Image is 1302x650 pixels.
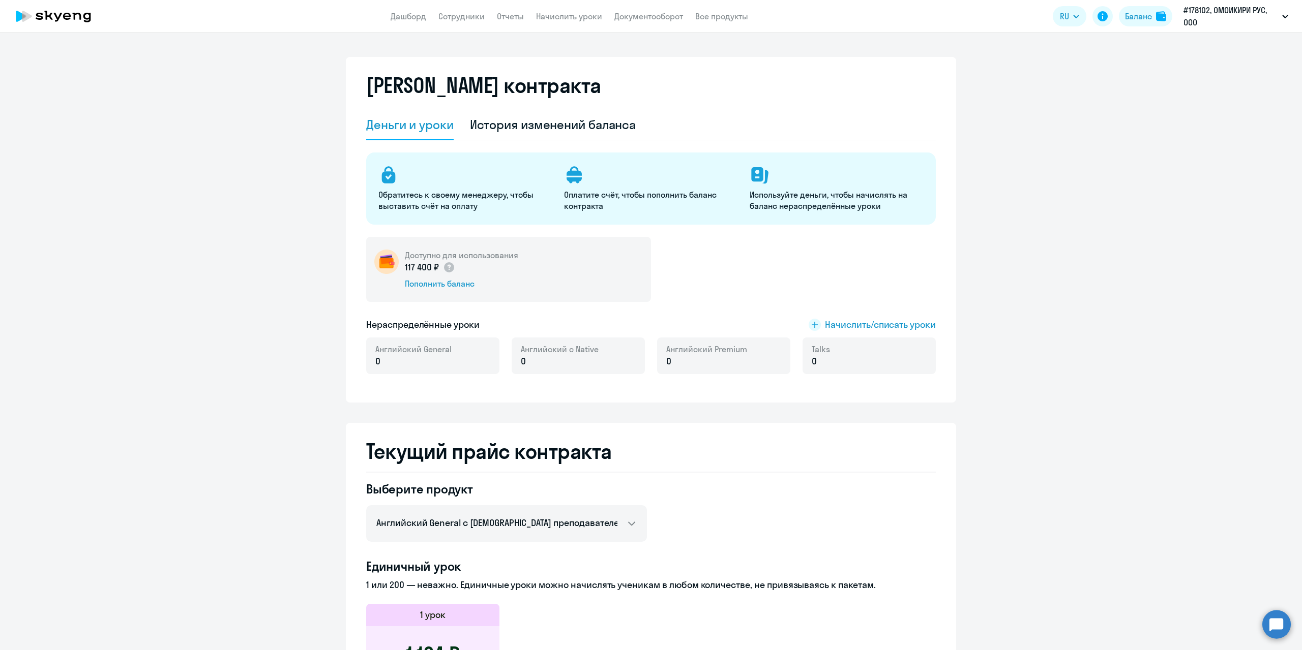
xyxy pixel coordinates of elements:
[521,344,599,355] span: Английский с Native
[614,11,683,21] a: Документооборот
[366,481,647,497] h4: Выберите продукт
[564,189,737,211] p: Оплатите счёт, чтобы пополнить баланс контракта
[405,261,455,274] p: 117 400 ₽
[1053,6,1086,26] button: RU
[812,355,817,368] span: 0
[521,355,526,368] span: 0
[470,116,636,133] div: История изменений баланса
[378,189,552,211] p: Обратитесь к своему менеджеру, чтобы выставить счёт на оплату
[497,11,524,21] a: Отчеты
[666,355,671,368] span: 0
[750,189,923,211] p: Используйте деньги, чтобы начислять на баланс нераспределённые уроки
[366,73,601,98] h2: [PERSON_NAME] контракта
[420,608,446,622] h5: 1 урок
[825,318,936,331] span: Начислить/списать уроки
[812,344,830,355] span: Talks
[405,278,518,289] div: Пополнить баланс
[1125,10,1152,22] div: Баланс
[536,11,602,21] a: Начислить уроки
[1119,6,1172,26] button: Балансbalance
[695,11,748,21] a: Все продукты
[1178,4,1293,28] button: #178102, ОМОИКИРИ РУС, ООО
[1060,10,1069,22] span: RU
[438,11,485,21] a: Сотрудники
[391,11,426,21] a: Дашборд
[374,250,399,274] img: wallet-circle.png
[666,344,747,355] span: Английский Premium
[366,318,480,331] h5: Нераспределённые уроки
[375,344,452,355] span: Английский General
[366,578,936,592] p: 1 или 200 — неважно. Единичные уроки можно начислять ученикам в любом количестве, не привязываясь...
[375,355,380,368] span: 0
[366,439,936,463] h2: Текущий прайс контракта
[1156,11,1166,21] img: balance
[405,250,518,261] h5: Доступно для использования
[366,116,454,133] div: Деньги и уроки
[366,558,936,574] h4: Единичный урок
[1183,4,1278,28] p: #178102, ОМОИКИРИ РУС, ООО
